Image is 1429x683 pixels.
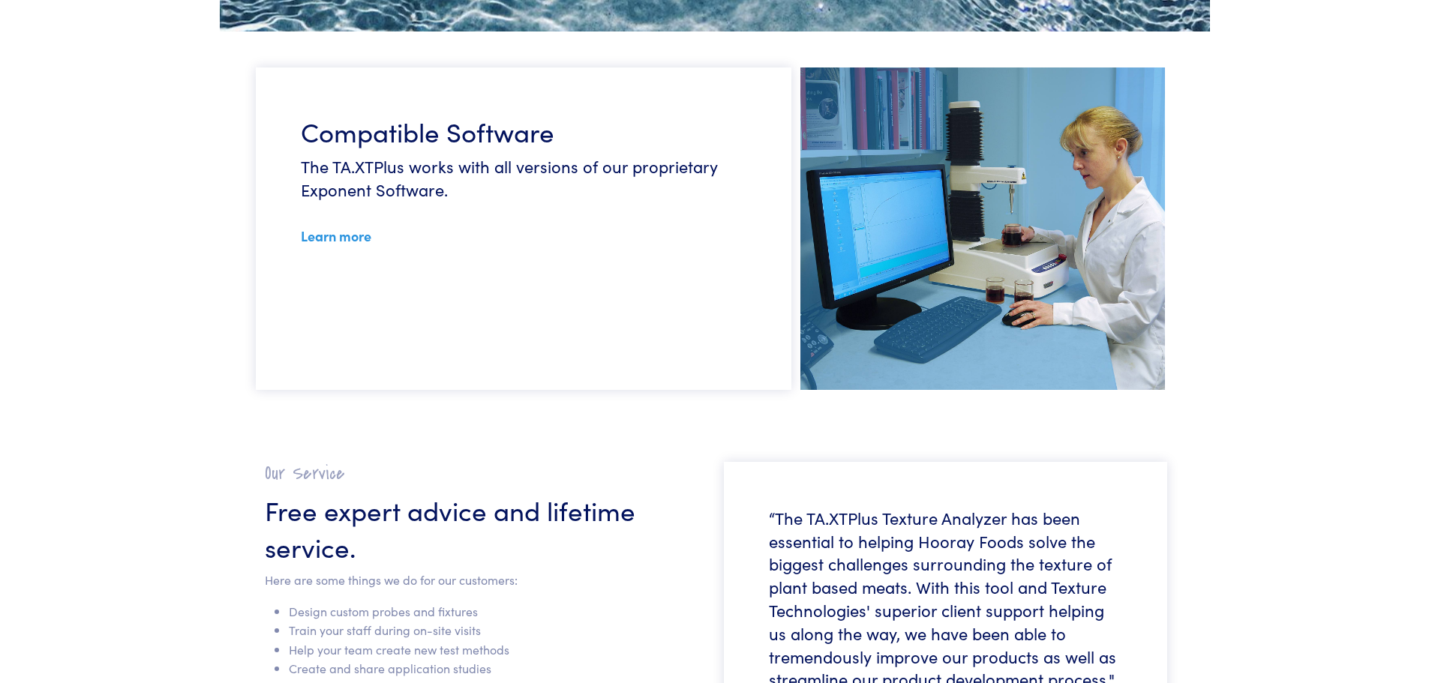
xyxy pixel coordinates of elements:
[265,462,708,485] h2: Our Service
[301,155,746,202] h6: The TA.XTPlus works with all versions of our proprietary Exponent Software.
[289,621,708,640] li: Train your staff during on-site visits
[301,226,371,245] a: Learn more
[265,491,708,565] h3: Free expert advice and lifetime service.
[301,112,746,149] h3: Compatible Software
[265,571,708,590] p: Here are some things we do for our customers:
[289,640,708,660] li: Help your team create new test methods
[289,602,708,622] li: Design custom probes and fixtures
[289,659,708,679] li: Create and share application studies
[800,67,1165,390] img: ta-xt-plus-instrument-in-use.jpg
